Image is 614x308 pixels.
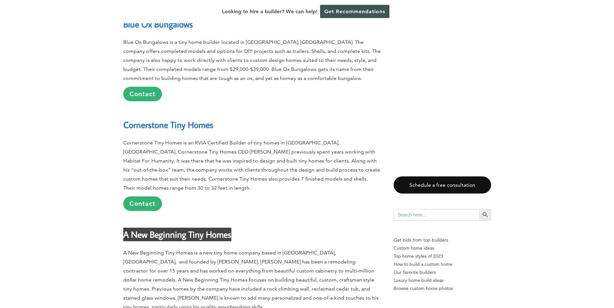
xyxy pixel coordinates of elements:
[394,276,491,284] a: Luxury home build ideas
[123,138,381,211] p: Cornerstone Tiny Homes is an RVIA Certified Builder of tiny homes in [GEOGRAPHIC_DATA], [GEOGRAPH...
[394,176,491,194] a: Schedule a free consultation
[320,5,389,18] a: Get Recommendations
[394,252,491,260] a: Top home styles of 2023
[123,18,193,30] a: Blue Ox Bungalows
[123,119,213,130] a: Cornerstone Tiny Homes
[394,268,491,276] a: Our favorite builders
[123,229,231,240] a: A New Beginning Tiny Homes
[394,284,491,293] a: Browse custom home photos
[123,87,162,101] a: Contact
[123,38,381,101] p: Blue Ox Bungalows is a tiny home builder located in [GEOGRAPHIC_DATA], [GEOGRAPHIC_DATA]. The com...
[394,244,491,252] a: Custom home ideas
[394,209,479,221] input: Search here...
[123,196,162,211] a: Contact
[482,211,489,218] svg: Search
[394,260,491,268] a: How to build a custom home
[394,236,491,244] p: Get bids from top builders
